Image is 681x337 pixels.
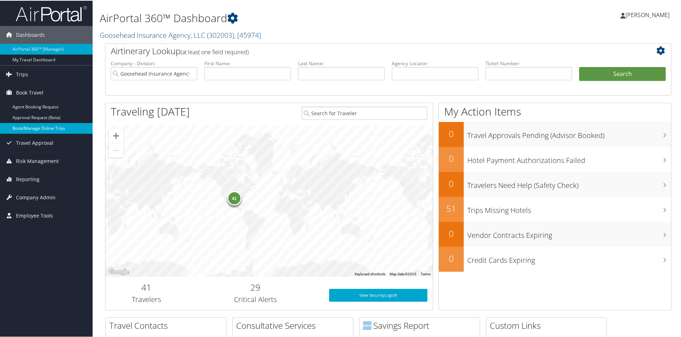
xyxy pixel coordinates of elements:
[467,176,671,190] h3: Travelers Need Help (Safety Check)
[439,103,671,118] h1: My Action Items
[579,66,666,81] button: Search
[16,188,56,206] span: Company Admin
[204,59,291,66] label: First Name:
[193,281,318,293] h2: 29
[439,227,464,239] h2: 0
[439,171,671,196] a: 0Travelers Need Help (Safety Check)
[100,30,261,39] a: Goosehead Insurance Agency, LLC
[363,321,371,329] img: domo-logo.png
[236,319,353,331] h2: Consultative Services
[16,170,40,188] span: Reporting
[107,267,131,276] img: Google
[439,202,464,214] h2: 51
[467,251,671,265] h3: Credit Cards Expiring
[439,146,671,171] a: 0Hotel Payment Authorizations Failed
[467,151,671,165] h3: Hotel Payment Authorizations Failed
[207,30,234,39] span: ( 302003 )
[107,267,131,276] a: Open this area in Google Maps (opens a new window)
[16,5,87,21] img: airportal-logo.png
[467,201,671,215] h3: Trips Missing Hotels
[234,30,261,39] span: , [ 45974 ]
[16,133,53,151] span: Travel Approval
[439,221,671,246] a: 0Vendor Contracts Expiring
[392,59,478,66] label: Agency Locator:
[467,226,671,240] h3: Vendor Contracts Expiring
[109,128,123,142] button: Zoom in
[390,271,416,275] span: Map data ©2025
[16,152,59,169] span: Risk Management
[485,59,572,66] label: Ticket Number:
[439,196,671,221] a: 51Trips Missing Hotels
[193,294,318,304] h3: Critical Alerts
[16,25,45,43] span: Dashboards
[16,206,53,224] span: Employee Tools
[109,319,226,331] h2: Travel Contacts
[181,47,249,55] span: (at least one field required)
[620,4,677,25] a: [PERSON_NAME]
[111,281,182,293] h2: 41
[302,106,427,119] input: Search for Traveler
[467,126,671,140] h3: Travel Approvals Pending (Advisor Booked)
[329,288,427,301] a: View SecurityLogic®
[227,190,241,205] div: 41
[439,246,671,271] a: 0Credit Cards Expiring
[111,59,197,66] label: Company - Division:
[355,271,385,276] button: Keyboard shortcuts
[439,121,671,146] a: 0Travel Approvals Pending (Advisor Booked)
[111,103,190,118] h1: Traveling [DATE]
[111,294,182,304] h3: Travelers
[439,127,464,139] h2: 0
[16,83,43,101] span: Book Travel
[490,319,607,331] h2: Custom Links
[439,252,464,264] h2: 0
[363,319,480,331] h2: Savings Report
[100,10,484,25] h1: AirPortal 360™ Dashboard
[109,143,123,157] button: Zoom out
[421,271,431,275] a: Terms (opens in new tab)
[16,65,28,83] span: Trips
[439,152,464,164] h2: 0
[298,59,385,66] label: Last Name:
[439,177,464,189] h2: 0
[625,10,670,18] span: [PERSON_NAME]
[111,44,619,56] h2: Airtinerary Lookup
